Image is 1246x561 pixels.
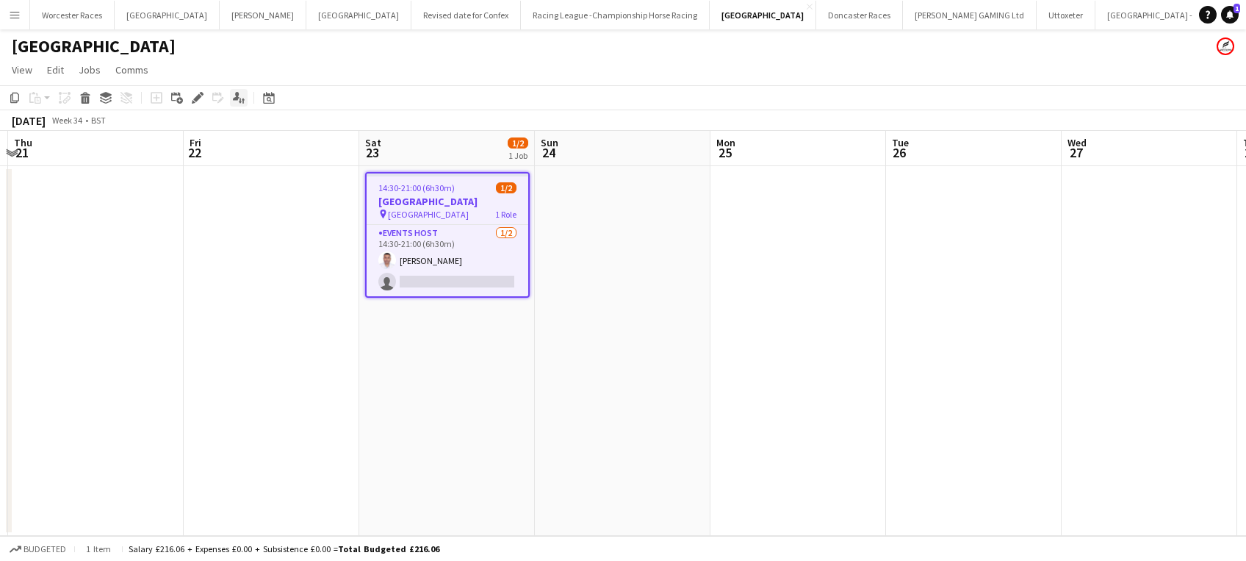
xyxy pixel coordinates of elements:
span: Sat [365,136,381,149]
span: Tue [892,136,909,149]
span: Sun [541,136,558,149]
span: [GEOGRAPHIC_DATA] [388,209,469,220]
span: 1/2 [496,182,516,193]
div: [DATE] [12,113,46,128]
div: 1 Job [508,150,527,161]
div: Salary £216.06 + Expenses £0.00 + Subsistence £0.00 = [129,543,439,554]
button: [PERSON_NAME] GAMING Ltd [903,1,1037,29]
a: View [6,60,38,79]
span: 25 [714,144,735,161]
span: 26 [890,144,909,161]
span: 1/2 [508,137,528,149]
a: Jobs [73,60,107,79]
span: 27 [1065,144,1087,161]
button: Revised date for Confex [411,1,521,29]
button: Racing League -Championship Horse Racing [521,1,710,29]
a: Edit [41,60,70,79]
a: Comms [109,60,154,79]
app-job-card: 14:30-21:00 (6h30m)1/2[GEOGRAPHIC_DATA] [GEOGRAPHIC_DATA]1 RoleEvents Host1/214:30-21:00 (6h30m)[... [365,172,530,298]
span: Total Budgeted £216.06 [338,543,439,554]
div: BST [91,115,106,126]
button: Worcester Races [30,1,115,29]
button: Doncaster Races [816,1,903,29]
button: Uttoxeter [1037,1,1095,29]
button: [GEOGRAPHIC_DATA] [710,1,816,29]
span: 1 Role [495,209,516,220]
button: Budgeted [7,541,68,557]
span: Week 34 [48,115,85,126]
span: 1 item [81,543,116,554]
span: 1 [1234,4,1240,13]
span: Budgeted [24,544,66,554]
span: 23 [363,144,381,161]
span: 21 [12,144,32,161]
span: Fri [190,136,201,149]
span: Jobs [79,63,101,76]
span: 22 [187,144,201,161]
a: 1 [1221,6,1239,24]
span: 14:30-21:00 (6h30m) [378,182,455,193]
app-card-role: Events Host1/214:30-21:00 (6h30m)[PERSON_NAME] [367,225,528,296]
h3: [GEOGRAPHIC_DATA] [367,195,528,208]
span: Wed [1067,136,1087,149]
span: Mon [716,136,735,149]
span: View [12,63,32,76]
h1: [GEOGRAPHIC_DATA] [12,35,176,57]
span: 24 [539,144,558,161]
button: [GEOGRAPHIC_DATA] [306,1,411,29]
button: [GEOGRAPHIC_DATA] [115,1,220,29]
span: Edit [47,63,64,76]
app-user-avatar: Jane Whittaker [1217,37,1234,55]
button: [PERSON_NAME] [220,1,306,29]
span: Thu [14,136,32,149]
span: Comms [115,63,148,76]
